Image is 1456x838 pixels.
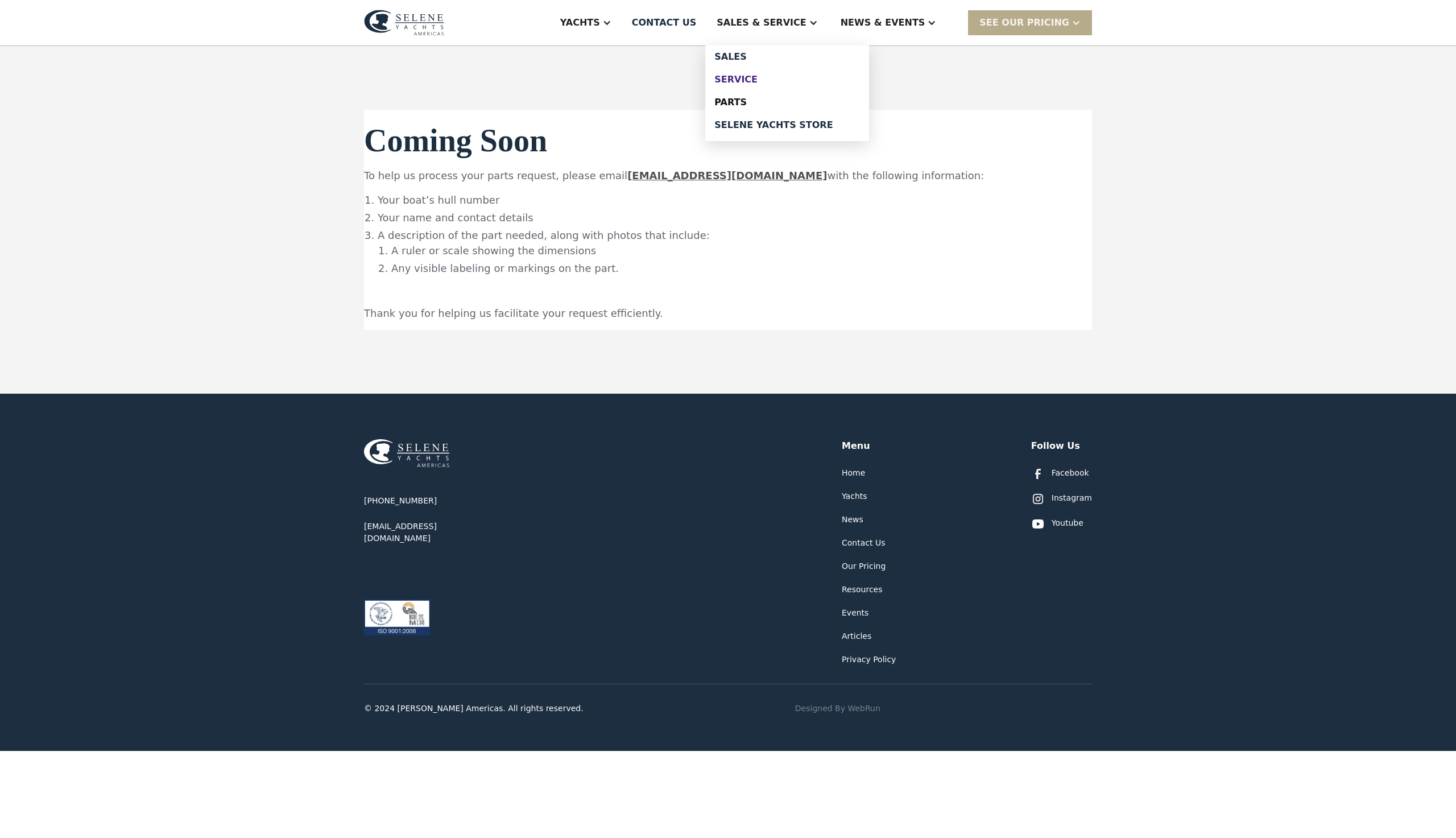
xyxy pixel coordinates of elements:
div: Selene Yachts Store [714,121,860,130]
a: [EMAIL_ADDRESS][DOMAIN_NAME] [627,170,827,181]
a: Our Pricing [842,560,886,572]
a: Selene Yachts Store [705,114,869,137]
div: Sales [714,52,860,61]
div: Youtube [1052,517,1083,529]
img: logo [364,10,444,36]
div: Sales & Service [717,16,806,30]
a: Contact Us [842,537,885,549]
a: Parts [705,91,869,114]
a: Privacy Policy [842,654,896,666]
a: Sales [705,46,869,68]
div: Contact US [632,16,697,30]
div: Service [714,75,860,84]
li: Any visible labeling or markings on the part. [391,261,1092,276]
img: ISO 9001:2008 certification logos for ABS Quality Evaluations and RvA Management Systems. [364,599,430,635]
a: News [842,514,863,526]
div: SEE Our Pricing [979,16,1069,30]
li: A ruler or scale showing the dimensions [391,243,1092,258]
a: Instagram [1031,492,1092,506]
p: To help us process your parts request, please email with the following information: [364,168,1092,183]
div: Follow Us [1031,439,1080,453]
li: Your name and contact details [378,210,1092,225]
div: Menu [842,439,870,453]
p: Thank you for helping us facilitate your request efficiently. [364,306,1092,321]
li: Your boat’s hull number [378,192,1092,208]
a: [EMAIL_ADDRESS][DOMAIN_NAME] [364,521,500,544]
a: Youtube [1031,517,1083,531]
a: Yachts [842,490,867,502]
div: News & EVENTS [841,16,925,30]
strong: Coming Soon [364,123,547,158]
a: Events [842,607,868,619]
div: Instagram [1052,492,1092,504]
a: Service [705,68,869,91]
div: Parts [714,98,860,107]
nav: Sales & Service [705,46,869,141]
div: © 2024 [PERSON_NAME] Americas. All rights reserved. [364,703,584,715]
div: Facebook [1052,467,1089,479]
a: [PHONE_NUMBER] [364,495,437,507]
div: SEE Our Pricing [968,10,1092,35]
a: Home [842,467,865,479]
a: Articles [842,630,871,642]
a: Resources [842,584,883,596]
a: Facebook [1031,467,1089,481]
div: Yachts [560,16,600,30]
a: Designed By WebRun [795,703,880,715]
li: A description of the part needed, along with photos that include: [378,228,1092,278]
